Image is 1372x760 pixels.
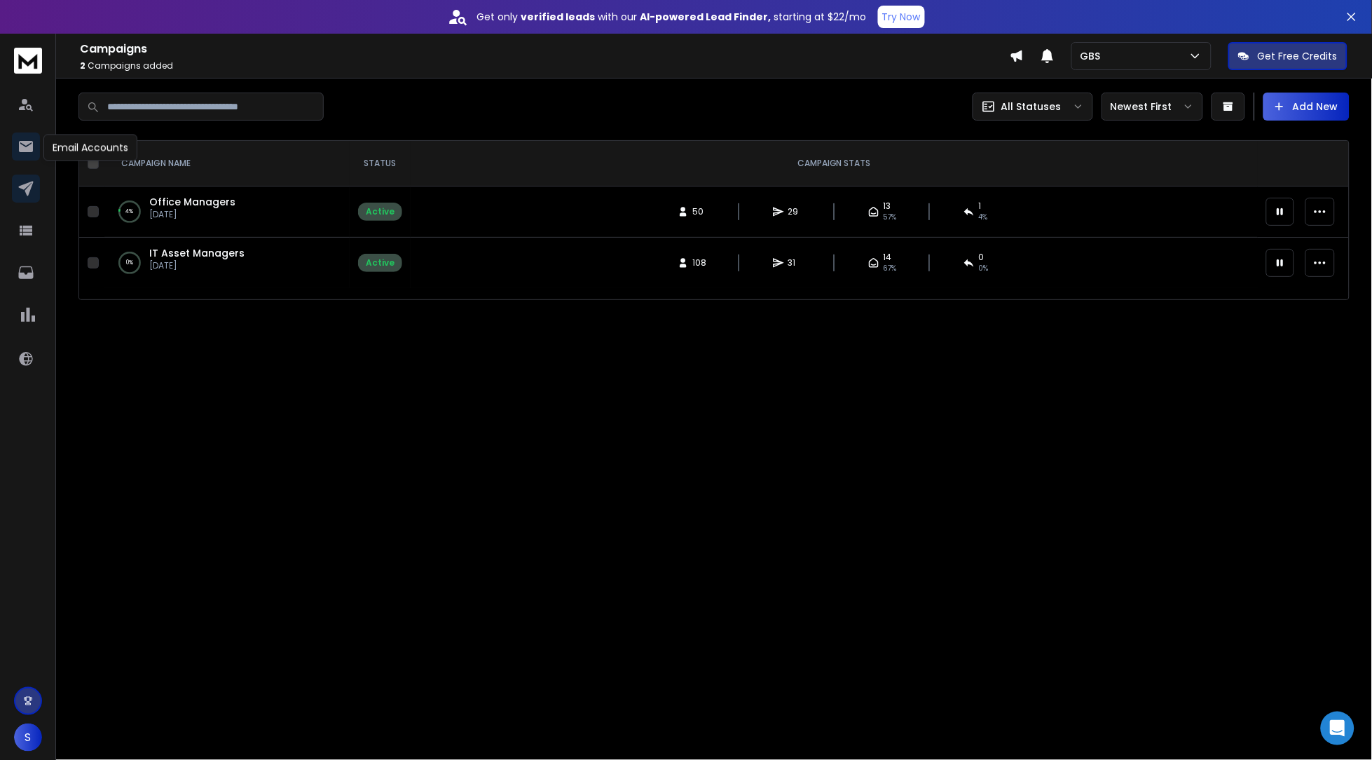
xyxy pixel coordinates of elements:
button: S [14,724,42,752]
h1: Campaigns [80,41,1010,57]
strong: AI-powered Lead Finder, [640,10,771,24]
div: Email Accounts [43,135,137,161]
span: 67 % [884,263,897,274]
span: 0 [979,252,985,263]
span: 13 [884,201,891,212]
p: All Statuses [1001,100,1062,114]
button: Add New [1263,93,1350,121]
img: logo [14,48,42,74]
p: Get Free Credits [1258,49,1338,63]
span: 108 [693,257,707,269]
p: [DATE] [149,209,235,220]
strong: verified leads [521,10,596,24]
button: Try Now [878,6,925,28]
p: [DATE] [149,260,245,271]
p: Campaigns added [80,60,1010,72]
p: 4 % [126,205,134,219]
p: Get only with our starting at $22/mo [477,10,867,24]
th: CAMPAIGN STATS [411,141,1258,186]
a: IT Asset Managers [149,246,245,260]
span: 29 [788,206,802,217]
a: Office Managers [149,195,235,209]
p: 0 % [126,256,133,270]
button: Get Free Credits [1228,42,1347,70]
span: 4 % [979,212,988,223]
div: Open Intercom Messenger [1321,712,1354,745]
td: 4%Office Managers[DATE] [104,186,350,238]
p: GBS [1081,49,1106,63]
span: 31 [788,257,802,269]
span: 50 [693,206,707,217]
span: 1 [979,201,982,212]
p: Try Now [882,10,921,24]
div: Active [366,257,395,269]
th: CAMPAIGN NAME [104,141,350,186]
button: Newest First [1102,93,1203,121]
span: 2 [80,60,85,72]
div: Active [366,206,395,217]
th: STATUS [350,141,411,186]
span: 14 [884,252,892,263]
span: 57 % [884,212,897,223]
span: 0 % [979,263,989,274]
td: 0%IT Asset Managers[DATE] [104,238,350,289]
